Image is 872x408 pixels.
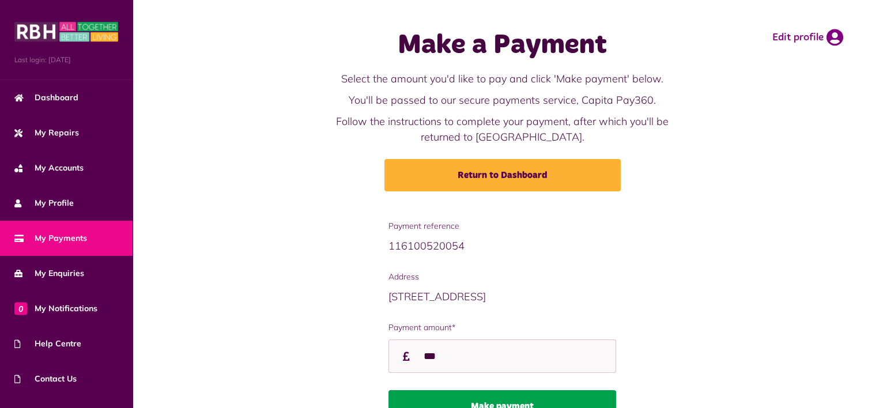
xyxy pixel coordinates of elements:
[329,114,676,145] p: Follow the instructions to complete your payment, after which you'll be returned to [GEOGRAPHIC_D...
[14,303,97,315] span: My Notifications
[329,71,676,86] p: Select the amount you'd like to pay and click 'Make payment' below.
[772,29,843,46] a: Edit profile
[14,92,78,104] span: Dashboard
[14,232,87,244] span: My Payments
[14,162,84,174] span: My Accounts
[329,29,676,62] h1: Make a Payment
[14,20,118,43] img: MyRBH
[14,373,77,385] span: Contact Us
[14,267,84,279] span: My Enquiries
[14,302,27,315] span: 0
[388,271,616,283] span: Address
[388,322,616,334] label: Payment amount*
[329,92,676,108] p: You'll be passed to our secure payments service, Capita Pay360.
[388,290,486,303] span: [STREET_ADDRESS]
[388,239,465,252] span: 116100520054
[14,197,74,209] span: My Profile
[14,338,81,350] span: Help Centre
[384,159,621,191] a: Return to Dashboard
[14,55,118,65] span: Last login: [DATE]
[14,127,79,139] span: My Repairs
[388,220,616,232] span: Payment reference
